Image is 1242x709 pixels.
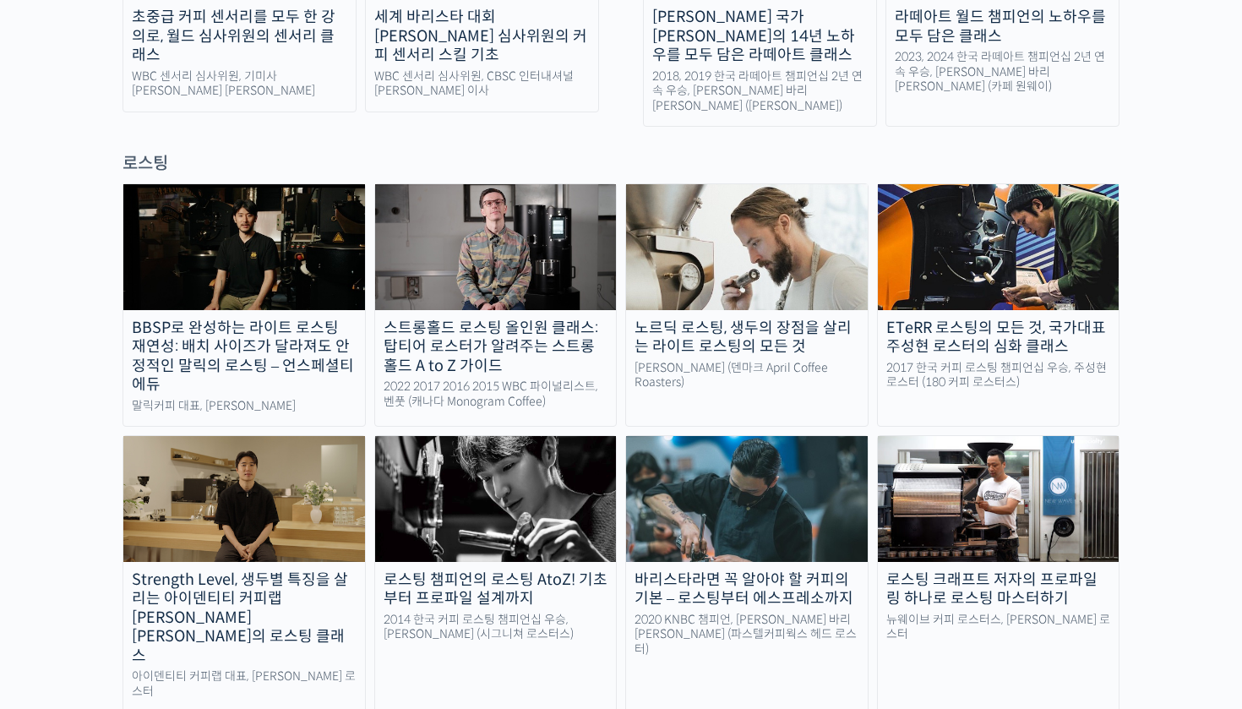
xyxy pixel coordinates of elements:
[886,50,1119,95] div: 2023, 2024 한국 라떼아트 챔피언십 2년 연속 우승, [PERSON_NAME] 바리[PERSON_NAME] (카페 원웨이)
[123,183,366,427] a: BBSP로 완성하는 라이트 로스팅 재연성: 배치 사이즈가 달라져도 안정적인 말릭의 로스팅 – 언스페셜티 에듀 말릭커피 대표, [PERSON_NAME]
[5,536,112,578] a: 홈
[878,319,1119,357] div: ETeRR 로스팅의 모든 것, 국가대표 주성현 로스터의 심화 클래스
[878,436,1119,561] img: coffee-roasting-thumbnail-500x260-1.jpg
[375,319,617,376] div: 스트롱홀드 로스팅 올인원 클래스: 탑티어 로스터가 알려주는 스트롱홀드 A to Z 가이드
[644,69,876,114] div: 2018, 2019 한국 라떼아트 챔피언십 2년 연속 우승, [PERSON_NAME] 바리[PERSON_NAME] ([PERSON_NAME])
[53,561,63,575] span: 홈
[886,8,1119,46] div: 라떼아트 월드 챔피언의 노하우를 모두 담은 클래스
[123,8,356,65] div: 초중급 커피 센서리를 모두 한 강의로, 월드 심사위원의 센서리 클래스
[123,152,1119,175] div: 로스팅
[375,570,617,608] div: 로스팅 챔피언의 로스팅 AtoZ! 기초부터 프로파일 설계까지
[112,536,218,578] a: 대화
[626,184,868,309] img: nordic-roasting-course-thumbnail.jpeg
[877,183,1120,427] a: ETeRR 로스팅의 모든 것, 국가대표 주성현 로스터의 심화 클래스 2017 한국 커피 로스팅 챔피언십 우승, 주성현 로스터 (180 커피 로스터스)
[123,436,365,561] img: identity-roasting_course-thumbnail.jpg
[366,8,598,65] div: 세계 바리스타 대회 [PERSON_NAME] 심사위원의 커피 센서리 스킬 기초
[123,399,365,414] div: 말릭커피 대표, [PERSON_NAME]
[878,613,1119,642] div: 뉴웨이브 커피 로스터스, [PERSON_NAME] 로스터
[878,570,1119,608] div: 로스팅 크래프트 저자의 프로파일링 하나로 로스팅 마스터하기
[375,613,617,642] div: 2014 한국 커피 로스팅 챔피언십 우승, [PERSON_NAME] (시그니쳐 로스터스)
[626,361,868,390] div: [PERSON_NAME] (덴마크 April Coffee Roasters)
[644,8,876,65] div: [PERSON_NAME] 국가[PERSON_NAME]의 14년 노하우를 모두 담은 라떼아트 클래스
[878,184,1119,309] img: eterr-roasting_course-thumbnail.jpg
[626,613,868,657] div: 2020 KNBC 챔피언, [PERSON_NAME] 바리[PERSON_NAME] (파스텔커피웍스 헤드 로스터)
[123,669,365,699] div: 아이덴티티 커피랩 대표, [PERSON_NAME] 로스터
[218,536,324,578] a: 설정
[626,570,868,608] div: 바리스타라면 꼭 알아야 할 커피의 기본 – 로스팅부터 에스프레소까지
[375,184,617,309] img: stronghold-roasting_course-thumbnail.jpg
[878,361,1119,390] div: 2017 한국 커피 로스팅 챔피언십 우승, 주성현 로스터 (180 커피 로스터스)
[261,561,281,575] span: 설정
[625,183,869,427] a: 노르딕 로스팅, 생두의 장점을 살리는 라이트 로스팅의 모든 것 [PERSON_NAME] (덴마크 April Coffee Roasters)
[626,319,868,357] div: 노르딕 로스팅, 생두의 장점을 살리는 라이트 로스팅의 모든 것
[155,562,175,575] span: 대화
[374,183,618,427] a: 스트롱홀드 로스팅 올인원 클래스: 탑티어 로스터가 알려주는 스트롱홀드 A to Z 가이드 2022 2017 2016 2015 WBC 파이널리스트, 벤풋 (캐나다 Monogra...
[123,570,365,666] div: Strength Level, 생두별 특징을 살리는 아이덴티티 커피랩 [PERSON_NAME] [PERSON_NAME]의 로스팅 클래스
[123,319,365,395] div: BBSP로 완성하는 라이트 로스팅 재연성: 배치 사이즈가 달라져도 안정적인 말릭의 로스팅 – 언스페셜티 에듀
[626,436,868,561] img: hyunyoungbang-thumbnail.jpeg
[366,69,598,99] div: WBC 센서리 심사위원, CBSC 인터내셔널 [PERSON_NAME] 이사
[375,379,617,409] div: 2022 2017 2016 2015 WBC 파이널리스트, 벤풋 (캐나다 Monogram Coffee)
[123,184,365,309] img: malic-roasting-class_course-thumbnail.jpg
[123,69,356,99] div: WBC 센서리 심사위원, 기미사 [PERSON_NAME] [PERSON_NAME]
[375,436,617,561] img: moonkyujang_thumbnail.jpg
